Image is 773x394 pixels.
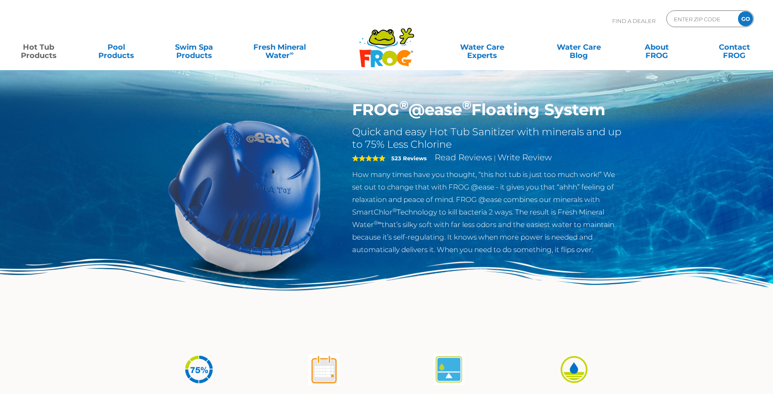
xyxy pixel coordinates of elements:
sup: ® [399,98,408,112]
sup: ∞ [290,50,294,56]
p: Find A Dealer [612,10,655,31]
a: ContactFROG [704,39,765,56]
img: icon-atease-75percent-less [183,354,215,385]
span: 5 [352,155,385,162]
sup: ®∞ [374,220,382,226]
span: | [494,154,496,162]
strong: 523 Reviews [391,155,427,162]
a: Water CareBlog [548,39,609,56]
a: Write Review [498,152,552,162]
h1: FROG @ease Floating System [352,100,624,119]
a: Read Reviews [435,152,492,162]
img: atease-icon-shock-once [308,354,340,385]
sup: ® [462,98,471,112]
a: Fresh MineralWater∞ [242,39,318,56]
a: PoolProducts [86,39,147,56]
a: Water CareExperts [433,39,531,56]
img: icon-atease-easy-on [558,354,590,385]
img: atease-icon-self-regulates [433,354,465,385]
sup: ® [393,207,397,213]
input: GO [738,11,753,26]
a: Hot TubProducts [8,39,69,56]
p: How many times have you thought, “this hot tub is just too much work!” We set out to change that ... [352,168,624,256]
a: Swim SpaProducts [164,39,224,56]
img: Frog Products Logo [355,17,419,68]
a: AboutFROG [626,39,687,56]
h2: Quick and easy Hot Tub Sanitizer with minerals and up to 75% Less Chlorine [352,126,624,151]
img: hot-tub-product-atease-system.png [149,100,340,291]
